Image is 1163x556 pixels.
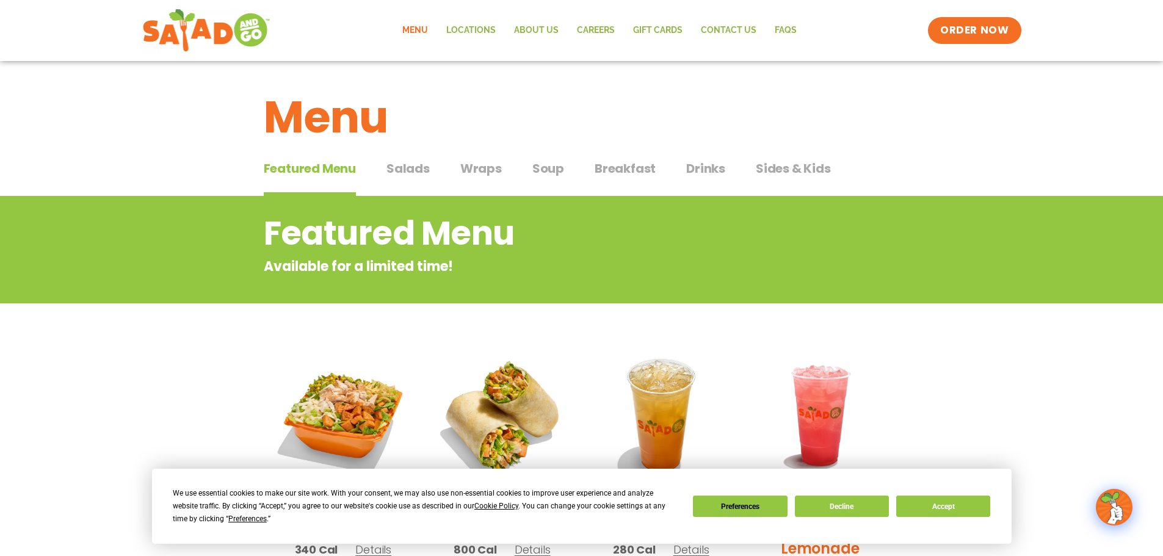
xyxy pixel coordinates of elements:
[460,159,502,178] span: Wraps
[686,159,725,178] span: Drinks
[766,16,806,45] a: FAQs
[756,159,831,178] span: Sides & Kids
[795,496,889,517] button: Decline
[505,16,568,45] a: About Us
[940,23,1009,38] span: ORDER NOW
[264,155,900,197] div: Tabbed content
[142,6,271,55] img: new-SAG-logo-768×292
[264,84,900,150] h1: Menu
[386,159,430,178] span: Salads
[693,496,787,517] button: Preferences
[152,469,1012,544] div: Cookie Consent Prompt
[896,496,990,517] button: Accept
[624,16,692,45] a: GIFT CARDS
[692,16,766,45] a: Contact Us
[264,209,802,258] h2: Featured Menu
[1097,490,1131,524] img: wpChatIcon
[264,159,356,178] span: Featured Menu
[750,345,891,486] img: Product photo for Blackberry Bramble Lemonade
[273,345,414,486] img: Product photo for Southwest Harvest Salad
[591,345,732,486] img: Product photo for Apple Cider Lemonade
[173,487,678,525] div: We use essential cookies to make our site work. With your consent, we may also use non-essential ...
[568,16,624,45] a: Careers
[432,345,573,486] img: Product photo for Southwest Harvest Wrap
[264,256,802,276] p: Available for a limited time!
[393,16,437,45] a: Menu
[437,16,505,45] a: Locations
[228,514,267,523] span: Preferences
[532,159,564,178] span: Soup
[595,159,656,178] span: Breakfast
[928,17,1021,44] a: ORDER NOW
[393,16,806,45] nav: Menu
[474,502,518,510] span: Cookie Policy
